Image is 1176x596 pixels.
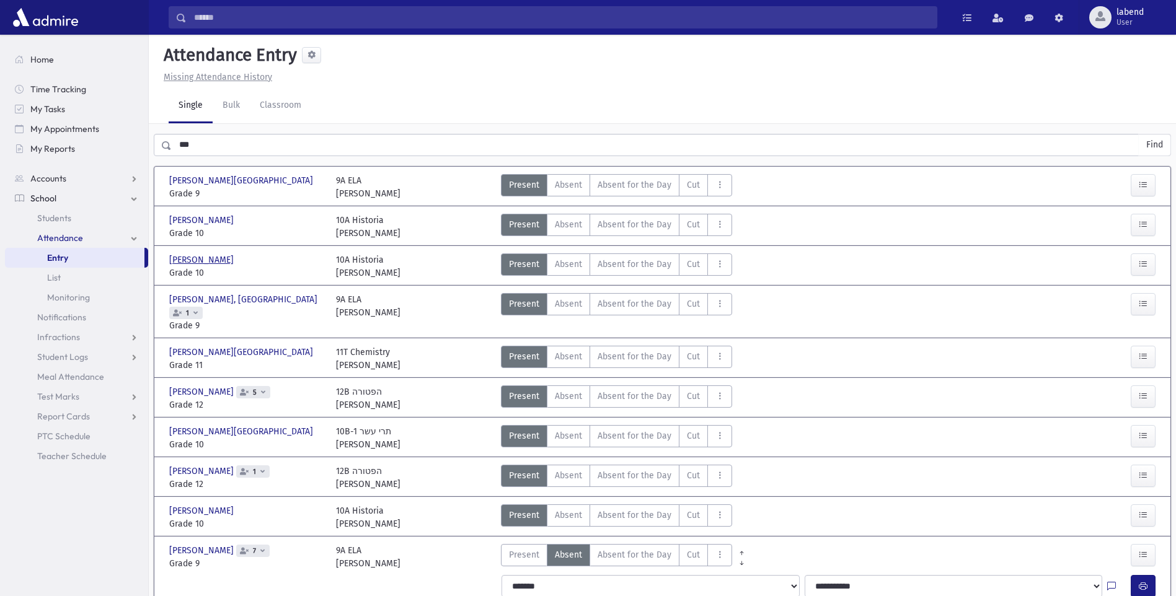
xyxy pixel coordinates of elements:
[336,504,400,530] div: 10A Historia [PERSON_NAME]
[250,388,259,397] span: 5
[159,45,297,66] h5: Attendance Entry
[169,557,324,570] span: Grade 9
[5,139,148,159] a: My Reports
[336,214,400,240] div: 10A Historia [PERSON_NAME]
[509,390,539,403] span: Present
[5,119,148,139] a: My Appointments
[169,478,324,491] span: Grade 12
[169,398,324,411] span: Grade 12
[598,218,671,231] span: Absent for the Day
[555,548,582,561] span: Absent
[169,227,324,240] span: Grade 10
[336,465,400,491] div: 12B הפטורה [PERSON_NAME]
[37,232,83,243] span: Attendance
[5,426,148,446] a: PTC Schedule
[5,169,148,188] a: Accounts
[509,509,539,522] span: Present
[555,178,582,191] span: Absent
[169,346,316,359] span: [PERSON_NAME][GEOGRAPHIC_DATA]
[336,293,400,332] div: 9A ELA [PERSON_NAME]
[598,429,671,442] span: Absent for the Day
[687,548,700,561] span: Cut
[555,297,582,310] span: Absent
[555,218,582,231] span: Absent
[555,509,582,522] span: Absent
[5,446,148,466] a: Teacher Schedule
[509,178,539,191] span: Present
[30,193,56,204] span: School
[5,287,148,307] a: Monitoring
[37,431,91,442] span: PTC Schedule
[509,258,539,271] span: Present
[169,293,320,306] span: [PERSON_NAME], [GEOGRAPHIC_DATA]
[501,346,732,372] div: AttTypes
[501,465,732,491] div: AttTypes
[37,371,104,382] span: Meal Attendance
[30,143,75,154] span: My Reports
[555,469,582,482] span: Absent
[1116,17,1144,27] span: User
[30,123,99,134] span: My Appointments
[598,390,671,403] span: Absent for the Day
[509,297,539,310] span: Present
[5,347,148,367] a: Student Logs
[30,54,54,65] span: Home
[501,544,732,570] div: AttTypes
[598,509,671,522] span: Absent for the Day
[159,72,272,82] a: Missing Attendance History
[5,268,148,287] a: List
[250,468,259,476] span: 1
[555,258,582,271] span: Absent
[169,359,324,372] span: Grade 11
[598,548,671,561] span: Absent for the Day
[336,253,400,279] div: 10A Historia [PERSON_NAME]
[5,188,148,208] a: School
[336,425,400,451] div: 10B-1 תרי עשר [PERSON_NAME]
[169,465,236,478] span: [PERSON_NAME]
[37,213,71,224] span: Students
[37,450,107,462] span: Teacher Schedule
[555,390,582,403] span: Absent
[47,272,61,283] span: List
[250,89,311,123] a: Classroom
[501,214,732,240] div: AttTypes
[5,406,148,426] a: Report Cards
[47,252,68,263] span: Entry
[336,385,400,411] div: 12B הפטורה [PERSON_NAME]
[30,84,86,95] span: Time Tracking
[169,187,324,200] span: Grade 9
[687,218,700,231] span: Cut
[169,544,236,557] span: [PERSON_NAME]
[169,266,324,279] span: Grade 10
[687,390,700,403] span: Cut
[501,504,732,530] div: AttTypes
[501,253,732,279] div: AttTypes
[250,547,259,555] span: 7
[30,103,65,115] span: My Tasks
[598,350,671,363] span: Absent for the Day
[169,517,324,530] span: Grade 10
[183,309,192,317] span: 1
[169,174,316,187] span: [PERSON_NAME][GEOGRAPHIC_DATA]
[187,6,937,28] input: Search
[37,331,80,343] span: Infractions
[501,425,732,451] div: AttTypes
[501,174,732,200] div: AttTypes
[1116,7,1144,17] span: labend
[509,429,539,442] span: Present
[598,178,671,191] span: Absent for the Day
[687,429,700,442] span: Cut
[509,469,539,482] span: Present
[687,297,700,310] span: Cut
[164,72,272,82] u: Missing Attendance History
[5,387,148,406] a: Test Marks
[169,504,236,517] span: [PERSON_NAME]
[1139,134,1170,156] button: Find
[30,173,66,184] span: Accounts
[5,367,148,387] a: Meal Attendance
[169,438,324,451] span: Grade 10
[687,258,700,271] span: Cut
[336,346,400,372] div: 11T Chemistry [PERSON_NAME]
[555,429,582,442] span: Absent
[5,248,144,268] a: Entry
